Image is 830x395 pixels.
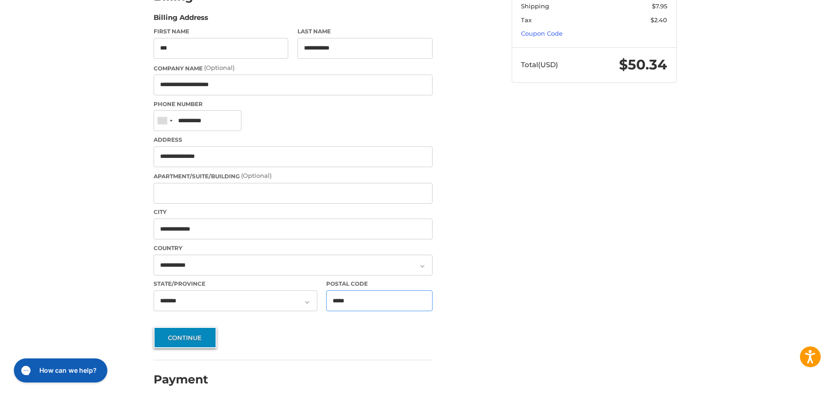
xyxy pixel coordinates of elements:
span: $50.34 [619,56,667,73]
label: State/Province [154,280,317,288]
label: Address [154,136,433,144]
small: (Optional) [204,64,235,71]
label: Country [154,244,433,252]
span: Total (USD) [521,60,558,69]
label: City [154,208,433,216]
span: $7.95 [652,2,667,10]
label: Postal Code [326,280,433,288]
label: Apartment/Suite/Building [154,171,433,181]
label: First Name [154,27,289,36]
h2: Payment [154,372,208,387]
small: (Optional) [241,172,272,179]
label: Last Name [297,27,433,36]
span: $2.40 [650,16,667,24]
span: Shipping [521,2,549,10]
iframe: Gorgias live chat messenger [9,355,110,386]
span: Tax [521,16,532,24]
label: Company Name [154,63,433,73]
button: Continue [154,327,217,348]
legend: Billing Address [154,13,208,27]
label: Phone Number [154,100,433,108]
a: Coupon Code [521,30,563,37]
